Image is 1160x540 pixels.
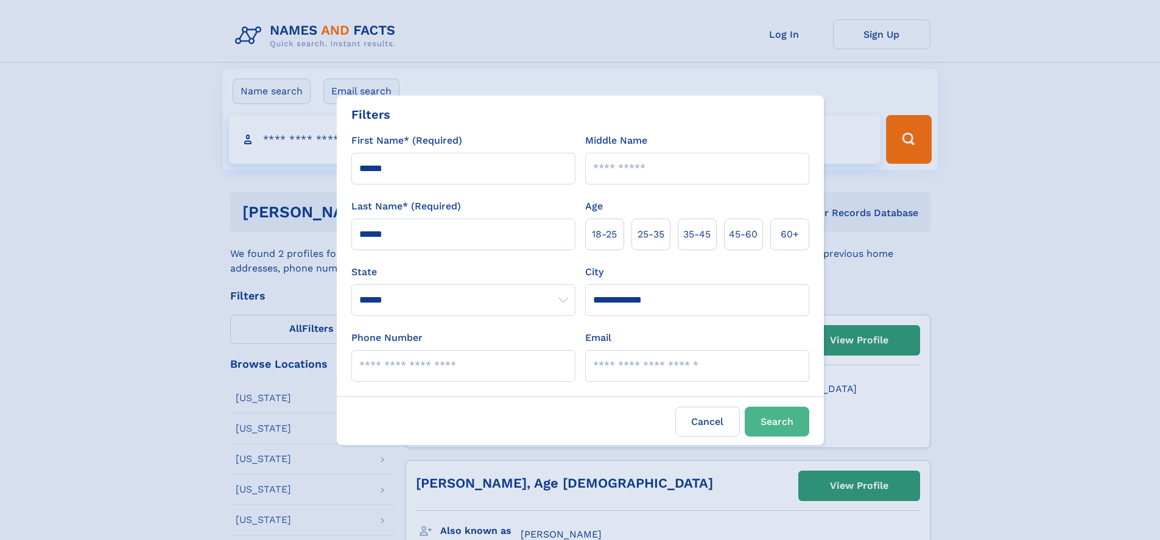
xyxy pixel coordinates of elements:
[592,227,617,242] span: 18‑25
[638,227,664,242] span: 25‑35
[351,265,575,279] label: State
[745,407,809,437] button: Search
[585,331,611,345] label: Email
[683,227,711,242] span: 35‑45
[351,105,390,124] div: Filters
[781,227,799,242] span: 60+
[585,133,647,148] label: Middle Name
[675,407,740,437] label: Cancel
[585,265,603,279] label: City
[729,227,758,242] span: 45‑60
[351,133,462,148] label: First Name* (Required)
[585,199,603,214] label: Age
[351,331,423,345] label: Phone Number
[351,199,461,214] label: Last Name* (Required)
